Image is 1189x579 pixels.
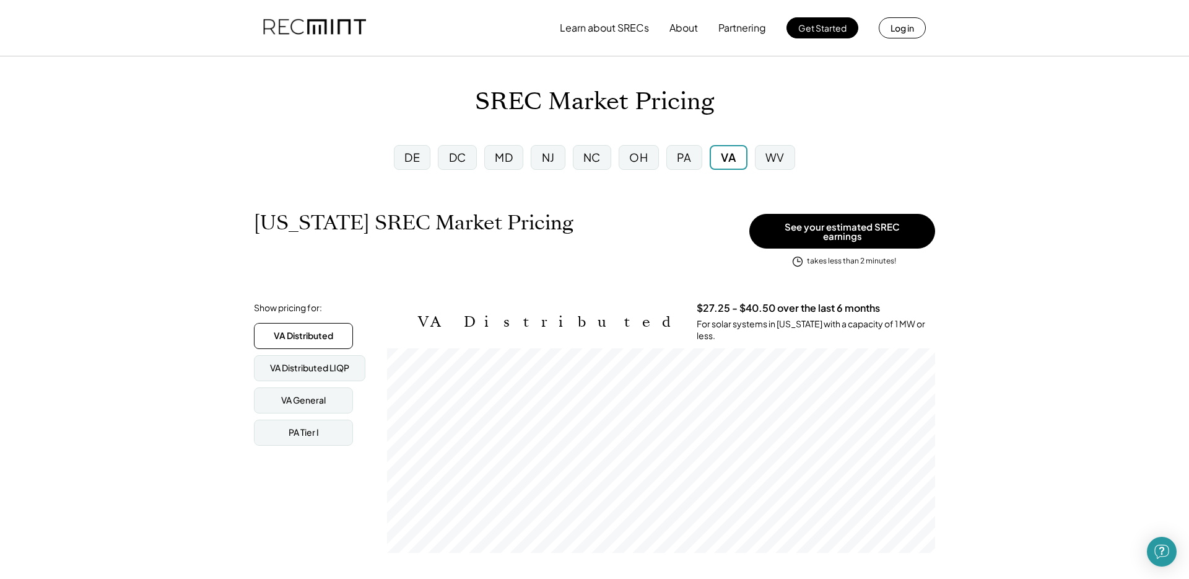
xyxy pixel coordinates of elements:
button: Log in [879,17,926,38]
div: VA [721,149,736,165]
div: WV [765,149,785,165]
div: PA [677,149,692,165]
div: PA Tier I [289,427,319,439]
div: For solar systems in [US_STATE] with a capacity of 1 MW or less. [697,318,935,342]
button: Partnering [718,15,766,40]
button: Learn about SRECs [560,15,649,40]
div: Open Intercom Messenger [1147,537,1177,567]
div: DE [404,149,420,165]
div: DC [449,149,466,165]
h1: [US_STATE] SREC Market Pricing [254,211,573,235]
div: NC [583,149,601,165]
div: VA Distributed LIQP [270,362,349,374]
button: Get Started [786,17,858,38]
div: VA Distributed [274,330,333,342]
img: recmint-logotype%403x.png [263,7,366,49]
div: VA General [281,394,326,407]
div: MD [495,149,513,165]
button: See your estimated SREC earnings [749,214,935,249]
h3: $27.25 - $40.50 over the last 6 months [697,302,880,315]
h2: VA Distributed [418,313,678,331]
div: takes less than 2 minutes! [807,256,896,267]
h1: SREC Market Pricing [475,87,714,117]
div: Show pricing for: [254,302,322,314]
div: NJ [542,149,555,165]
div: OH [629,149,648,165]
button: About [669,15,698,40]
